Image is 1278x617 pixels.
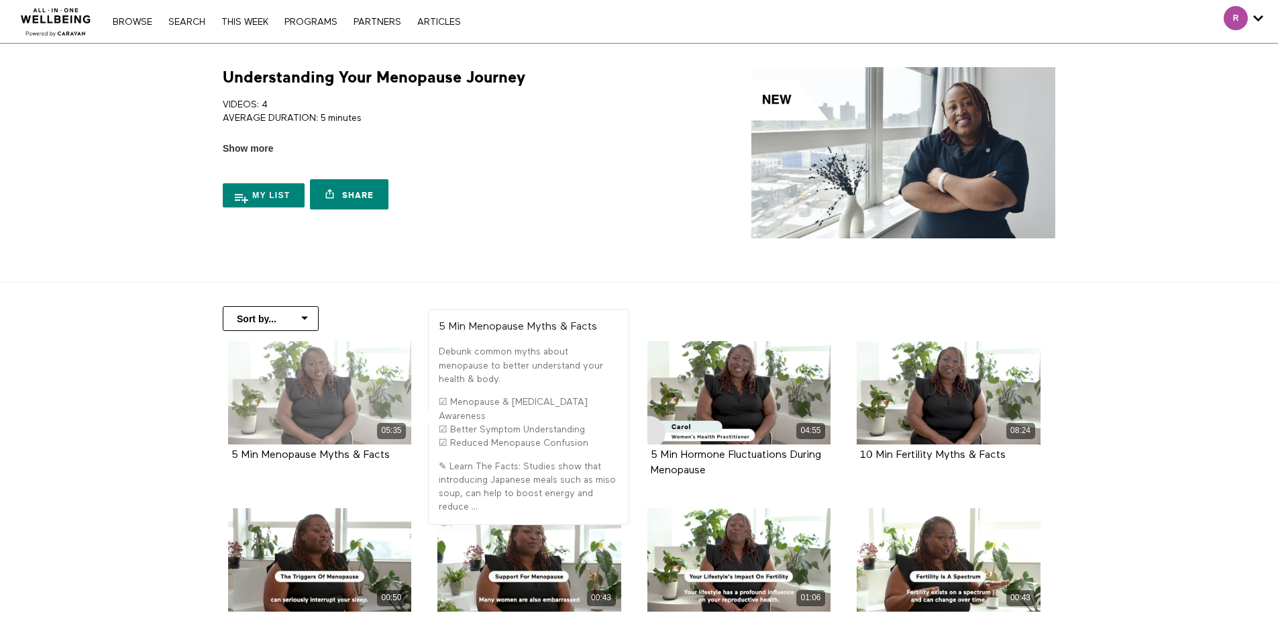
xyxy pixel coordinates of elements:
[223,183,305,207] button: My list
[106,17,159,27] a: Browse
[223,98,634,126] p: VIDEOS: 4 AVERAGE DURATION: 5 minutes
[223,142,273,156] span: Show more
[106,15,467,28] nav: Primary
[162,17,212,27] a: Search
[857,508,1041,612] a: Fertility Is A Spectrum (Highlight) 00:43
[223,67,525,88] h1: Understanding Your Menopause Journey
[857,341,1041,444] a: 10 Min Fertility Myths & Facts 08:24
[796,423,825,438] div: 04:55
[278,17,344,27] a: PROGRAMS
[215,17,275,27] a: THIS WEEK
[796,590,825,606] div: 01:06
[228,508,412,612] a: The Triggers Of Menopause (Highlight) 00:50
[647,341,831,444] a: 5 Min Hormone Fluctuations During Menopause 04:55
[651,450,821,475] a: 5 Min Hormone Fluctuations During Menopause
[437,508,621,612] a: Support For Menopause (Highlight) 00:43
[439,322,597,332] strong: 5 Min Menopause Myths & Facts
[751,67,1055,238] img: Understanding Your Menopause Journey
[347,17,408,27] a: PARTNERS
[439,395,619,450] p: ☑ Menopause & [MEDICAL_DATA] Awareness ☑ Better Symptom Understanding ☑ Reduced Menopause Confusion
[651,450,821,476] strong: 5 Min Hormone Fluctuations During Menopause
[860,450,1006,460] a: 10 Min Fertility Myths & Facts
[647,508,831,612] a: Your Lifestyle's Impact On Fertility (Highlight) 01:06
[1006,423,1035,438] div: 08:24
[377,423,406,438] div: 05:35
[377,590,406,606] div: 00:50
[310,179,388,209] a: Share
[439,460,619,514] p: ✎ Learn The Facts: Studies show that introducing Japanese meals such as miso soup, can help to bo...
[1006,590,1035,606] div: 00:43
[439,345,619,386] p: Debunk common myths about menopause to better understand your health & body.
[411,17,468,27] a: ARTICLES
[231,450,390,460] a: 5 Min Menopause Myths & Facts
[587,590,616,606] div: 00:43
[228,341,412,444] a: 5 Min Menopause Myths & Facts 05:35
